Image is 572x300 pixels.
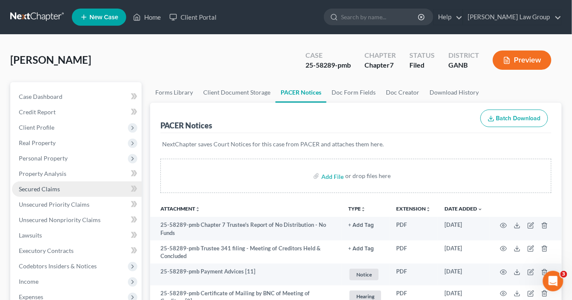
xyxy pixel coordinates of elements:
td: [DATE] [438,217,490,241]
a: Help [434,9,462,25]
div: 25-58289-pmb [305,60,351,70]
span: 7 [390,61,394,69]
td: PDF [389,241,438,264]
span: 3 [560,271,567,278]
a: + Add Tag [348,244,382,252]
i: expand_more [478,207,483,212]
span: Unsecured Priority Claims [19,201,89,208]
div: Chapter [365,60,396,70]
div: District [448,50,479,60]
span: Lawsuits [19,232,42,239]
span: Unsecured Nonpriority Claims [19,216,101,223]
span: Case Dashboard [19,93,62,100]
button: Preview [493,50,551,70]
div: Case [305,50,351,60]
a: Home [129,9,165,25]
a: Date Added expand_more [445,205,483,212]
button: + Add Tag [348,246,374,252]
a: Notice [348,267,382,282]
div: Chapter [365,50,396,60]
a: [PERSON_NAME] Law Group [463,9,561,25]
td: 25-58289-pmb Payment Advices [11] [150,264,341,285]
a: Client Document Storage [198,82,276,103]
td: PDF [389,264,438,285]
span: New Case [89,14,118,21]
a: Download History [424,82,484,103]
td: [DATE] [438,241,490,264]
a: PACER Notices [276,82,326,103]
a: Doc Form Fields [326,82,381,103]
i: unfold_more [361,207,366,212]
span: [PERSON_NAME] [10,53,91,66]
div: PACER Notices [160,120,212,131]
a: Property Analysis [12,166,142,181]
span: Property Analysis [19,170,66,177]
span: Client Profile [19,124,54,131]
div: Filed [409,60,435,70]
button: + Add Tag [348,223,374,228]
span: Income [19,278,39,285]
a: Secured Claims [12,181,142,197]
div: GANB [448,60,479,70]
a: Case Dashboard [12,89,142,104]
span: Executory Contracts [19,247,74,254]
span: Secured Claims [19,185,60,193]
i: unfold_more [426,207,431,212]
a: Client Portal [165,9,221,25]
a: Lawsuits [12,228,142,243]
a: Credit Report [12,104,142,120]
button: Batch Download [480,110,548,128]
td: 25-58289-pmb Chapter 7 Trustee's Report of No Distribution - No Funds [150,217,341,241]
a: Attachmentunfold_more [160,205,200,212]
span: Batch Download [496,115,541,122]
a: Unsecured Nonpriority Claims [12,212,142,228]
a: Forms Library [150,82,198,103]
button: TYPEunfold_more [348,206,366,212]
td: [DATE] [438,264,490,285]
a: Unsecured Priority Claims [12,197,142,212]
div: or drop files here [345,172,391,180]
iframe: Intercom live chat [543,271,563,291]
span: Real Property [19,139,56,146]
a: Doc Creator [381,82,424,103]
span: Credit Report [19,108,56,116]
i: unfold_more [195,207,200,212]
span: Personal Property [19,154,68,162]
td: 25-58289-pmb Trustee 341 filing - Meeting of Creditors Held & Concluded [150,241,341,264]
p: NextChapter saves Court Notices for this case from PACER and attaches them here. [162,140,550,149]
div: Status [409,50,435,60]
span: Notice [350,269,379,280]
td: PDF [389,217,438,241]
a: Executory Contracts [12,243,142,258]
span: Codebtors Insiders & Notices [19,262,97,270]
a: Extensionunfold_more [396,205,431,212]
input: Search by name... [341,9,419,25]
a: + Add Tag [348,221,382,229]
